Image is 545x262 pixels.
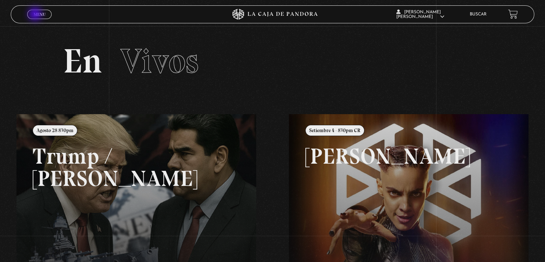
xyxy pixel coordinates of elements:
h2: En [63,44,482,78]
span: Vivos [120,41,199,81]
a: View your shopping cart [508,9,518,19]
span: Cerrar [31,18,48,23]
span: [PERSON_NAME] [PERSON_NAME] [396,10,444,19]
a: Buscar [470,12,487,17]
span: Menu [34,12,46,17]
